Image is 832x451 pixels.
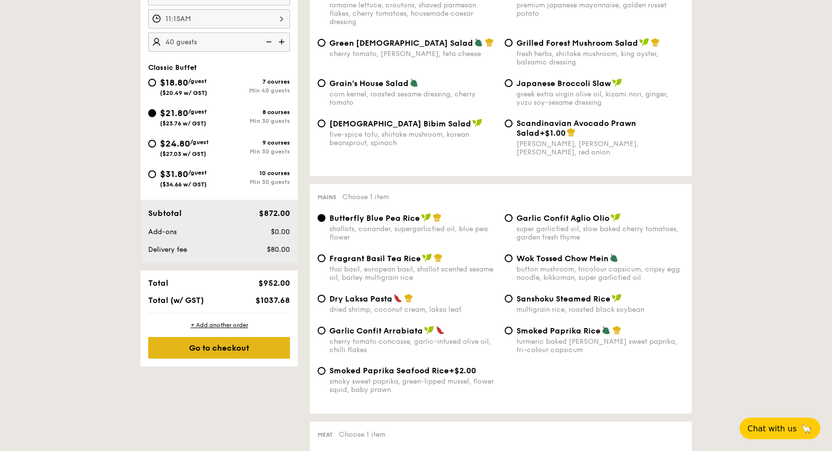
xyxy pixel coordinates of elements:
[404,294,413,302] img: icon-chef-hat.a58ddaea.svg
[188,108,207,115] span: /guest
[219,78,290,85] div: 7 courses
[329,79,409,88] span: Grain's House Salad
[422,253,432,262] img: icon-vegan.f8ff3823.svg
[516,294,610,303] span: Sanshoku Steamed Rice
[329,265,497,282] div: thai basil, european basil, shallot scented sesame oil, barley multigrain rice
[329,38,473,48] span: Green [DEMOGRAPHIC_DATA] Salad
[329,50,497,58] div: cherry tomato, [PERSON_NAME], feta cheese
[329,326,423,335] span: Garlic Confit Arrabiata
[148,32,290,52] input: Number of guests
[329,1,497,26] div: romaine lettuce, croutons, shaved parmesan flakes, cherry tomatoes, housemade caesar dressing
[329,225,497,241] div: shallots, coriander, supergarlicfied oil, blue pea flower
[160,181,207,188] span: ($34.66 w/ GST)
[188,78,207,85] span: /guest
[472,119,482,127] img: icon-vegan.f8ff3823.svg
[219,87,290,94] div: Min 40 guests
[318,254,325,262] input: Fragrant Basil Tea Ricethai basil, european basil, shallot scented sesame oil, barley multigrain ...
[160,169,188,180] span: $31.80
[410,78,418,87] img: icon-vegetarian.fe4039eb.svg
[739,418,820,439] button: Chat with us🦙
[329,366,449,375] span: Smoked Paprika Seafood Rice
[318,194,336,201] span: Mains
[256,296,290,305] span: $1037.68
[219,109,290,116] div: 8 courses
[260,32,275,51] img: icon-reduce.1d2dbef1.svg
[258,278,290,288] span: $952.00
[160,120,206,127] span: ($23.76 w/ GST)
[485,38,494,47] img: icon-chef-hat.a58ddaea.svg
[421,213,431,222] img: icon-vegan.f8ff3823.svg
[339,430,385,439] span: Choose 1 item
[148,109,156,117] input: $21.80/guest($23.76 w/ GST)8 coursesMin 30 guests
[219,170,290,177] div: 10 courses
[505,295,512,302] input: Sanshoku Steamed Ricemultigrain rice, roasted black soybean
[160,150,206,157] span: ($27.03 w/ GST)
[449,366,476,375] span: +$2.00
[275,32,290,51] img: icon-add.58712e84.svg
[219,148,290,155] div: Min 30 guests
[329,337,497,354] div: cherry tomato concasse, garlic-infused olive oil, chilli flakes
[318,295,325,302] input: Dry Laksa Pastadried shrimp, coconut cream, laksa leaf
[188,169,207,176] span: /guest
[612,326,621,334] img: icon-chef-hat.a58ddaea.svg
[436,326,445,334] img: icon-spicy.37a8142b.svg
[516,337,684,354] div: turmeric baked [PERSON_NAME] sweet paprika, tri-colour capsicum
[612,78,622,87] img: icon-vegan.f8ff3823.svg
[516,50,684,66] div: fresh herbs, shiitake mushroom, king oyster, balsamic dressing
[318,39,325,47] input: Green [DEMOGRAPHIC_DATA] Saladcherry tomato, [PERSON_NAME], feta cheese
[148,228,177,236] span: Add-ons
[505,79,512,87] input: Japanese Broccoli Slawgreek extra virgin olive oil, kizami nori, ginger, yuzu soy-sesame dressing
[267,245,290,254] span: $80.00
[148,63,197,72] span: Classic Buffet
[342,193,389,201] span: Choose 1 item
[516,38,638,48] span: Grilled Forest Mushroom Salad
[609,253,618,262] img: icon-vegetarian.fe4039eb.svg
[148,79,156,87] input: $18.80/guest($20.49 w/ GST)7 coursesMin 40 guests
[747,424,797,433] span: Chat with us
[148,296,204,305] span: Total (w/ GST)
[516,225,684,241] div: super garlicfied oil, slow baked cherry tomatoes, garden fresh thyme
[516,213,609,223] span: Garlic Confit Aglio Olio
[329,90,497,107] div: corn kernel, roasted sesame dressing, cherry tomato
[318,367,325,375] input: Smoked Paprika Seafood Rice+$2.00smoky sweet paprika, green-lipped mussel, flower squid, baby prawn
[329,213,420,223] span: Butterfly Blue Pea Rice
[567,128,576,137] img: icon-chef-hat.a58ddaea.svg
[160,138,190,149] span: $24.80
[148,140,156,148] input: $24.80/guest($27.03 w/ GST)9 coursesMin 30 guests
[516,265,684,282] div: button mushroom, tricolour capsicum, cripsy egg noodle, kikkoman, super garlicfied oil
[505,39,512,47] input: Grilled Forest Mushroom Saladfresh herbs, shiitake mushroom, king oyster, balsamic dressing
[516,119,636,138] span: Scandinavian Avocado Prawn Salad
[329,294,392,303] span: Dry Laksa Pasta
[505,327,512,334] input: Smoked Paprika Riceturmeric baked [PERSON_NAME] sweet paprika, tri-colour capsicum
[424,326,434,334] img: icon-vegan.f8ff3823.svg
[271,228,290,236] span: $0.00
[434,253,443,262] img: icon-chef-hat.a58ddaea.svg
[329,305,497,314] div: dried shrimp, coconut cream, laksa leaf
[318,120,325,127] input: [DEMOGRAPHIC_DATA] Bibim Saladfive-spice tofu, shiitake mushroom, korean beansprout, spinach
[611,294,621,302] img: icon-vegan.f8ff3823.svg
[160,108,188,119] span: $21.80
[148,245,187,254] span: Delivery fee
[318,327,325,334] input: Garlic Confit Arrabiatacherry tomato concasse, garlic-infused olive oil, chilli flakes
[148,337,290,359] div: Go to checkout
[259,209,290,218] span: $872.00
[318,214,325,222] input: Butterfly Blue Pea Riceshallots, coriander, supergarlicfied oil, blue pea flower
[160,90,207,96] span: ($20.49 w/ GST)
[651,38,660,47] img: icon-chef-hat.a58ddaea.svg
[219,139,290,146] div: 9 courses
[318,431,333,438] span: Meat
[516,79,611,88] span: Japanese Broccoli Slaw
[800,423,812,434] span: 🦙
[602,326,610,334] img: icon-vegetarian.fe4039eb.svg
[610,213,620,222] img: icon-vegan.f8ff3823.svg
[433,213,442,222] img: icon-chef-hat.a58ddaea.svg
[148,9,290,29] input: Event time
[318,79,325,87] input: Grain's House Saladcorn kernel, roasted sesame dressing, cherry tomato
[393,294,402,302] img: icon-spicy.37a8142b.svg
[148,170,156,178] input: $31.80/guest($34.66 w/ GST)10 coursesMin 30 guests
[148,321,290,329] div: + Add another order
[219,118,290,124] div: Min 30 guests
[639,38,649,47] img: icon-vegan.f8ff3823.svg
[474,38,483,47] img: icon-vegetarian.fe4039eb.svg
[505,254,512,262] input: Wok Tossed Chow Meinbutton mushroom, tricolour capsicum, cripsy egg noodle, kikkoman, super garli...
